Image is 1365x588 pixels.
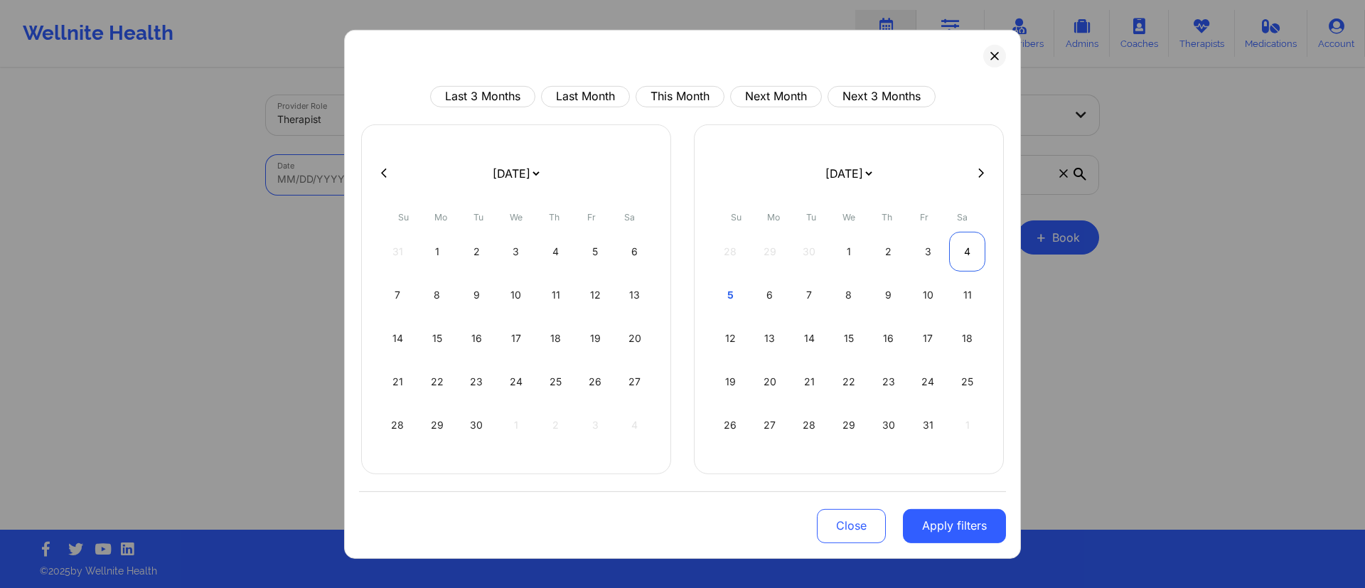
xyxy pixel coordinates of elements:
[616,361,653,401] div: Sat Sep 27 2025
[831,318,867,358] div: Wed Oct 15 2025
[752,405,788,444] div: Mon Oct 27 2025
[806,211,816,222] abbr: Tuesday
[577,231,614,271] div: Fri Sep 05 2025
[903,508,1006,542] button: Apply filters
[624,211,635,222] abbr: Saturday
[910,231,946,271] div: Fri Oct 03 2025
[473,211,483,222] abbr: Tuesday
[537,274,574,314] div: Thu Sep 11 2025
[537,318,574,358] div: Thu Sep 18 2025
[831,274,867,314] div: Wed Oct 08 2025
[616,231,653,271] div: Sat Sep 06 2025
[537,231,574,271] div: Thu Sep 04 2025
[791,318,828,358] div: Tue Oct 14 2025
[842,211,855,222] abbr: Wednesday
[498,231,535,271] div: Wed Sep 03 2025
[817,508,886,542] button: Close
[459,274,495,314] div: Tue Sep 09 2025
[549,211,560,222] abbr: Thursday
[949,231,985,271] div: Sat Oct 04 2025
[831,231,867,271] div: Wed Oct 01 2025
[870,361,906,401] div: Thu Oct 23 2025
[791,274,828,314] div: Tue Oct 07 2025
[791,405,828,444] div: Tue Oct 28 2025
[957,211,968,222] abbr: Saturday
[752,274,788,314] div: Mon Oct 06 2025
[731,211,742,222] abbr: Sunday
[398,211,409,222] abbr: Sunday
[831,361,867,401] div: Wed Oct 22 2025
[910,361,946,401] div: Fri Oct 24 2025
[577,361,614,401] div: Fri Sep 26 2025
[419,361,456,401] div: Mon Sep 22 2025
[636,85,724,107] button: This Month
[910,318,946,358] div: Fri Oct 17 2025
[712,405,749,444] div: Sun Oct 26 2025
[419,405,456,444] div: Mon Sep 29 2025
[498,318,535,358] div: Wed Sep 17 2025
[712,361,749,401] div: Sun Oct 19 2025
[459,318,495,358] div: Tue Sep 16 2025
[459,405,495,444] div: Tue Sep 30 2025
[380,318,416,358] div: Sun Sep 14 2025
[380,405,416,444] div: Sun Sep 28 2025
[380,274,416,314] div: Sun Sep 07 2025
[752,318,788,358] div: Mon Oct 13 2025
[459,231,495,271] div: Tue Sep 02 2025
[498,274,535,314] div: Wed Sep 10 2025
[870,405,906,444] div: Thu Oct 30 2025
[712,318,749,358] div: Sun Oct 12 2025
[831,405,867,444] div: Wed Oct 29 2025
[712,274,749,314] div: Sun Oct 05 2025
[767,211,780,222] abbr: Monday
[730,85,822,107] button: Next Month
[870,318,906,358] div: Thu Oct 16 2025
[949,274,985,314] div: Sat Oct 11 2025
[430,85,535,107] button: Last 3 Months
[920,211,928,222] abbr: Friday
[587,211,596,222] abbr: Friday
[870,274,906,314] div: Thu Oct 09 2025
[419,318,456,358] div: Mon Sep 15 2025
[577,318,614,358] div: Fri Sep 19 2025
[419,274,456,314] div: Mon Sep 08 2025
[949,318,985,358] div: Sat Oct 18 2025
[828,85,936,107] button: Next 3 Months
[434,211,447,222] abbr: Monday
[577,274,614,314] div: Fri Sep 12 2025
[791,361,828,401] div: Tue Oct 21 2025
[616,318,653,358] div: Sat Sep 20 2025
[380,361,416,401] div: Sun Sep 21 2025
[752,361,788,401] div: Mon Oct 20 2025
[510,211,523,222] abbr: Wednesday
[870,231,906,271] div: Thu Oct 02 2025
[882,211,892,222] abbr: Thursday
[498,361,535,401] div: Wed Sep 24 2025
[616,274,653,314] div: Sat Sep 13 2025
[910,405,946,444] div: Fri Oct 31 2025
[910,274,946,314] div: Fri Oct 10 2025
[949,361,985,401] div: Sat Oct 25 2025
[419,231,456,271] div: Mon Sep 01 2025
[537,361,574,401] div: Thu Sep 25 2025
[459,361,495,401] div: Tue Sep 23 2025
[541,85,630,107] button: Last Month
